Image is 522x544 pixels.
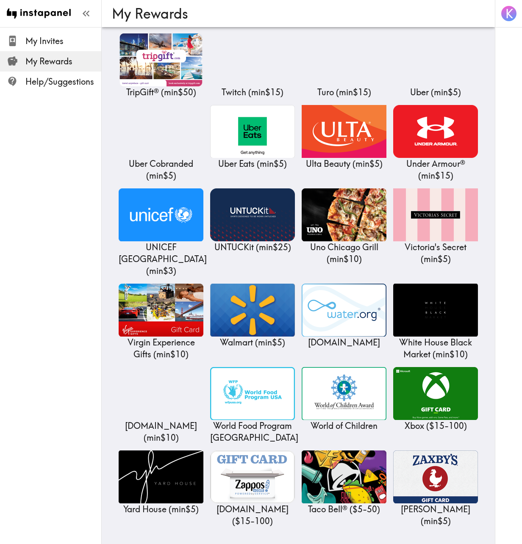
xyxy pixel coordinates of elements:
[302,367,386,432] a: World of ChildrenWorld of Children
[302,284,386,348] a: Water.org[DOMAIN_NAME]
[119,450,203,515] a: Yard HouseYard House (min$5)
[119,420,203,444] p: [DOMAIN_NAME] ( min $10 )
[119,188,203,241] img: UNICEF USA
[393,188,478,265] a: Victoria's SecretVictoria's Secret (min$5)
[25,35,101,47] span: My Invites
[119,367,203,444] a: Wayfair.com[DOMAIN_NAME] (min$10)
[119,337,203,360] p: Virgin Experience Gifts ( min $10 )
[302,367,386,420] img: World of Children
[210,241,295,253] p: UNTUCKit ( min $25 )
[302,105,386,158] img: Ulta Beauty
[210,188,295,241] img: UNTUCKit
[119,188,203,277] a: UNICEF USAUNICEF [GEOGRAPHIC_DATA] (min$3)
[302,105,386,170] a: Ulta BeautyUlta Beauty (min$5)
[119,86,203,98] p: TripGift® ( min $50 )
[210,105,295,158] img: Uber Eats
[119,33,203,86] img: TripGift®
[393,241,478,265] p: Victoria's Secret ( min $5 )
[210,33,295,98] a: TwitchTwitch (min$15)
[302,337,386,348] p: [DOMAIN_NAME]
[393,284,478,360] a: White House Black MarketWhite House Black Market (min$10)
[393,188,478,241] img: Victoria's Secret
[393,105,478,158] img: Under Armour®
[210,158,295,170] p: Uber Eats ( min $5 )
[119,158,203,182] p: Uber Cobranded ( min $5 )
[210,337,295,348] p: Walmart ( min $5 )
[302,241,386,265] p: Uno Chicago Grill ( min $10 )
[210,105,295,170] a: Uber EatsUber Eats (min$5)
[393,367,478,432] a: XboxXbox ($15-100)
[119,105,203,182] a: Uber CobrandedUber Cobranded (min$5)
[302,450,386,503] img: Taco Bell®
[210,367,295,444] a: World Food Program USAWorld Food Program [GEOGRAPHIC_DATA]
[393,337,478,360] p: White House Black Market ( min $10 )
[393,105,478,182] a: Under Armour®Under Armour® (min$15)
[302,188,386,265] a: Uno Chicago GrillUno Chicago Grill (min$10)
[210,284,295,348] a: WalmartWalmart (min$5)
[210,420,295,444] p: World Food Program [GEOGRAPHIC_DATA]
[302,503,386,515] p: Taco Bell® ( $5 - 50 )
[210,188,295,253] a: UNTUCKitUNTUCKit (min$25)
[302,284,386,337] img: Water.org
[302,158,386,170] p: Ulta Beauty ( min $5 )
[302,450,386,515] a: Taco Bell®Taco Bell® ($5-50)
[210,450,295,503] img: Zappos.com
[112,6,478,22] h3: My Rewards
[393,33,478,98] a: UberUber (min$5)
[210,503,295,527] p: [DOMAIN_NAME] ( $15 - 100 )
[302,420,386,432] p: World of Children
[119,241,203,277] p: UNICEF [GEOGRAPHIC_DATA] ( min $3 )
[393,503,478,527] p: [PERSON_NAME] ( min $5 )
[505,6,513,21] span: K
[393,450,478,503] img: Zaxby's
[210,367,295,420] img: World Food Program USA
[393,450,478,527] a: Zaxby's[PERSON_NAME] (min$5)
[500,5,517,22] button: K
[302,188,386,241] img: Uno Chicago Grill
[119,284,203,337] img: Virgin Experience Gifts
[119,450,203,503] img: Yard House
[210,86,295,98] p: Twitch ( min $15 )
[119,33,203,98] a: TripGift®TripGift® (min$50)
[119,284,203,360] a: Virgin Experience GiftsVirgin Experience Gifts (min$10)
[302,86,386,98] p: Turo ( min $15 )
[25,76,101,88] span: Help/Suggestions
[393,158,478,182] p: Under Armour® ( min $15 )
[393,86,478,98] p: Uber ( min $5 )
[210,450,295,527] a: Zappos.com[DOMAIN_NAME] ($15-100)
[393,367,478,420] img: Xbox
[119,503,203,515] p: Yard House ( min $5 )
[393,420,478,432] p: Xbox ( $15 - 100 )
[25,55,101,67] span: My Rewards
[302,33,386,98] a: TuroTuro (min$15)
[393,284,478,337] img: White House Black Market
[210,284,295,337] img: Walmart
